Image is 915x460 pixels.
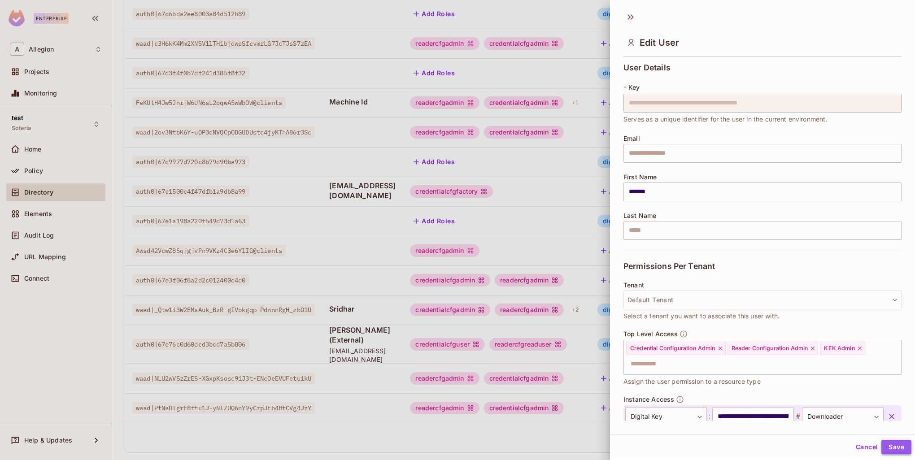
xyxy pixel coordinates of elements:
[623,262,715,271] span: Permissions Per Tenant
[623,135,640,142] span: Email
[897,356,898,358] button: Open
[626,342,726,355] div: Credential Configuration Admin
[623,291,902,309] button: Default Tenant
[623,114,828,124] span: Serves as a unique identifier for the user in the current environment.
[623,396,674,403] span: Instance Access
[628,84,640,91] span: Key
[623,212,656,219] span: Last Name
[824,345,854,352] span: KEK Admin
[802,407,884,426] div: Downloader
[820,342,865,355] div: KEK Admin
[623,311,780,321] span: Select a tenant you want to associate this user with.
[630,345,715,352] span: Credential Configuration Admin
[728,342,819,355] div: Reader Configuration Admin
[623,377,761,386] span: Assign the user permission to a resource type
[852,440,881,454] button: Cancel
[640,37,679,48] span: Edit User
[623,174,657,181] span: First Name
[881,440,911,454] button: Save
[623,63,671,72] span: User Details
[623,282,644,289] span: Tenant
[623,330,678,338] span: Top Level Access
[707,411,712,422] span: :
[794,411,802,422] span: #
[732,345,808,352] span: Reader Configuration Admin
[625,407,707,426] div: Digital Key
